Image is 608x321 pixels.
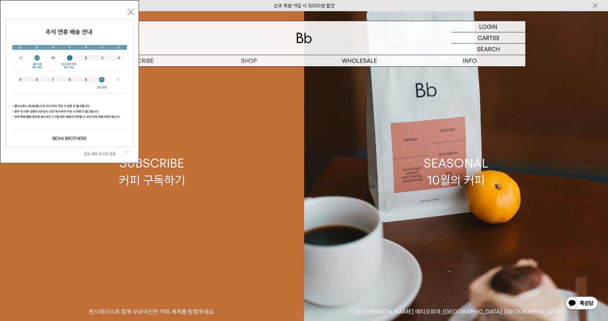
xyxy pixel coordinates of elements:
[479,21,497,32] p: LOGIN
[128,9,134,15] button: 닫기
[304,55,415,66] p: WHOLESALE
[194,55,304,66] a: SHOP
[452,32,525,44] a: CART (0)
[84,152,123,156] label: 오늘 하루 보이지 않음
[478,32,493,43] p: CART
[274,3,335,9] a: 신규 회원 가입 시 3,000원 할인
[6,20,133,147] img: 5e4d662c6b1424087153c0055ceb1a13_140731.jpg
[493,32,499,43] p: (0)
[296,33,312,43] img: 로고
[415,55,525,66] p: INFO
[424,155,488,189] div: SEASONAL 10월의 커피
[119,155,185,189] div: SUBSCRIBE 커피 구독하기
[452,21,525,32] a: LOGIN
[565,296,598,311] img: 카카오톡 채널 1:1 채팅 버튼
[477,44,500,55] p: SEARCH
